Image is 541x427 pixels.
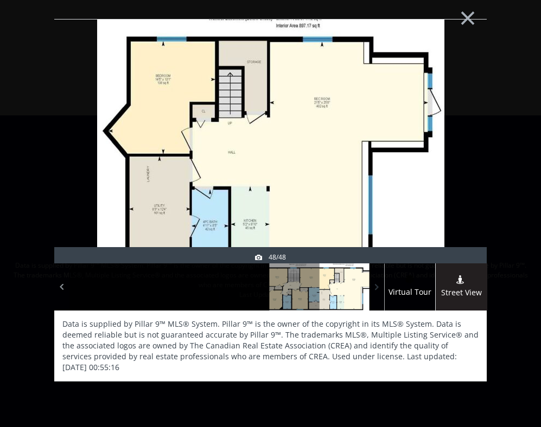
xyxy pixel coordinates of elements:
a: virtual tour iconVirtual Tour [384,263,436,310]
div: 48/48 [255,253,286,262]
span: Street View [436,287,487,299]
img: virtual tour icon [404,275,415,283]
span: Virtual Tour [384,286,435,299]
div: Data is supplied by Pillar 9™ MLS® System. Pillar 9™ is the owner of the copyright in its MLS® Sy... [54,310,487,381]
img: 170 Kincora View NW Calgary, AB T3R 1M3 - Photo 48 of 48 [97,14,444,269]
